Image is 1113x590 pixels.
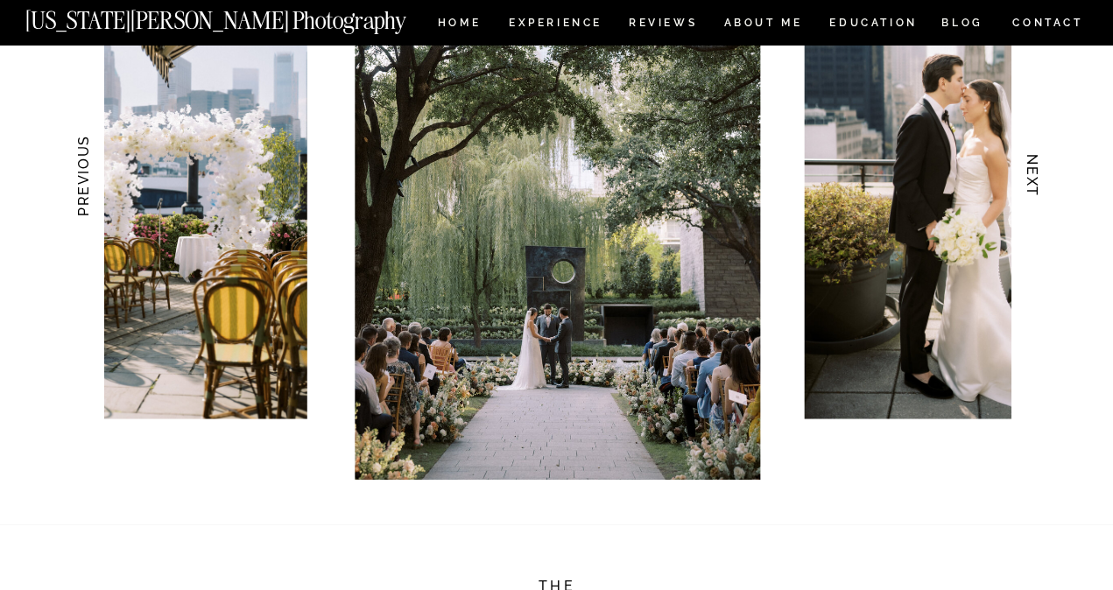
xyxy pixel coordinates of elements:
[828,18,919,32] a: EDUCATION
[723,18,803,32] a: ABOUT ME
[1011,13,1084,32] a: CONTACT
[25,9,465,24] a: [US_STATE][PERSON_NAME] Photography
[629,18,694,32] a: REVIEWS
[73,121,91,231] h3: PREVIOUS
[509,18,601,32] a: Experience
[434,18,484,32] a: HOME
[941,18,983,32] a: BLOG
[1023,121,1041,231] h3: NEXT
